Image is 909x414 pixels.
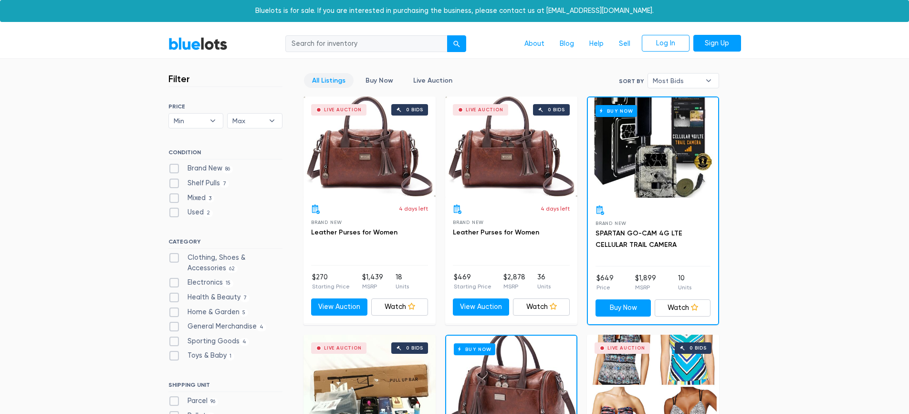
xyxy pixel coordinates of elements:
[635,283,656,292] p: MSRP
[453,228,539,236] a: Leather Purses for Women
[168,207,213,218] label: Used
[206,195,215,202] span: 3
[655,299,710,317] a: Watch
[168,103,282,110] h6: PRICE
[588,97,718,198] a: Buy Now
[537,282,551,291] p: Units
[513,298,570,316] a: Watch
[312,282,350,291] p: Starting Price
[619,77,644,85] label: Sort By
[168,178,230,189] label: Shelf Pulls
[693,35,741,52] a: Sign Up
[324,107,362,112] div: Live Auction
[174,114,205,128] span: Min
[168,193,215,203] label: Mixed
[168,350,235,361] label: Toys & Baby
[396,272,409,291] li: 18
[168,163,233,174] label: Brand New
[466,107,503,112] div: Live Auction
[312,272,350,291] li: $270
[227,353,235,361] span: 1
[311,298,368,316] a: View Auction
[168,238,282,249] h6: CATEGORY
[503,282,525,291] p: MSRP
[454,282,491,291] p: Starting Price
[582,35,611,53] a: Help
[168,292,250,303] label: Health & Beauty
[168,321,267,332] label: General Merchandise
[453,220,484,225] span: Brand New
[503,272,525,291] li: $2,878
[304,73,354,88] a: All Listings
[445,96,577,197] a: Live Auction 0 bids
[204,210,213,217] span: 2
[678,273,691,292] li: 10
[596,273,614,292] li: $649
[454,343,495,355] h6: Buy Now
[548,107,565,112] div: 0 bids
[168,336,250,347] label: Sporting Goods
[168,149,282,159] h6: CONDITION
[262,114,282,128] b: ▾
[690,346,707,350] div: 0 bids
[240,309,249,317] span: 5
[552,35,582,53] a: Blog
[635,273,656,292] li: $1,899
[168,253,282,273] label: Clothing, Shoes & Accessories
[362,282,383,291] p: MSRP
[240,294,250,302] span: 7
[653,74,700,88] span: Most Bids
[607,346,645,350] div: Live Auction
[222,166,233,173] span: 86
[642,35,690,52] a: Log In
[226,265,238,273] span: 62
[168,382,282,392] h6: SHIPPING UNIT
[596,299,651,317] a: Buy Now
[405,73,460,88] a: Live Auction
[168,396,219,406] label: Parcel
[596,283,614,292] p: Price
[678,283,691,292] p: Units
[453,298,510,316] a: View Auction
[611,35,638,53] a: Sell
[208,398,219,406] span: 96
[240,338,250,346] span: 4
[303,96,436,197] a: Live Auction 0 bids
[285,35,448,53] input: Search for inventory
[220,180,230,188] span: 7
[596,229,682,249] a: SPARTAN GO-CAM 4G LTE CELLULAR TRAIL CAMERA
[232,114,264,128] span: Max
[311,228,397,236] a: Leather Purses for Women
[396,282,409,291] p: Units
[537,272,551,291] li: 36
[311,220,342,225] span: Brand New
[371,298,428,316] a: Watch
[362,272,383,291] li: $1,439
[357,73,401,88] a: Buy Now
[406,107,423,112] div: 0 bids
[168,307,249,318] label: Home & Garden
[596,105,637,117] h6: Buy Now
[223,280,234,287] span: 15
[168,37,228,51] a: BlueLots
[406,346,423,350] div: 0 bids
[324,346,362,350] div: Live Auction
[203,114,223,128] b: ▾
[541,204,570,213] p: 4 days left
[699,74,719,88] b: ▾
[168,277,234,288] label: Electronics
[168,73,190,85] h3: Filter
[257,324,267,331] span: 4
[399,204,428,213] p: 4 days left
[596,221,627,226] span: Brand New
[517,35,552,53] a: About
[454,272,491,291] li: $469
